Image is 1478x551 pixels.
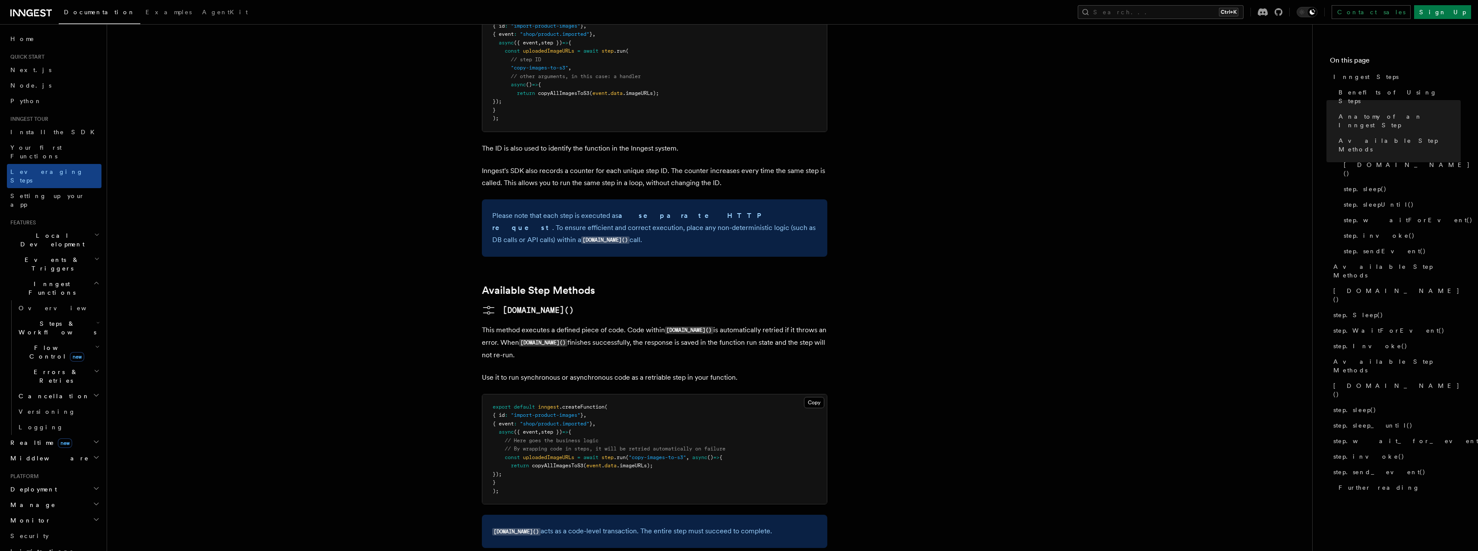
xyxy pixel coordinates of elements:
[7,300,101,435] div: Inngest Functions
[520,31,589,37] span: "shop/product.imported"
[1335,85,1461,109] a: Benefits of Using Steps
[1333,357,1461,375] span: Available Step Methods
[577,454,580,460] span: =
[568,429,571,435] span: {
[1340,212,1461,228] a: step.waitForEvent()
[7,482,101,497] button: Deployment
[1078,5,1244,19] button: Search...Ctrl+K
[7,78,101,93] a: Node.js
[505,23,508,29] span: :
[592,90,608,96] span: event
[583,463,586,469] span: (
[15,343,95,361] span: Flow Control
[568,40,571,46] span: {
[1219,8,1238,16] kbd: Ctrl+K
[532,82,538,88] span: =>
[1340,157,1461,181] a: [DOMAIN_NAME]()
[482,165,827,189] p: Inngest's SDK also records a counter for each unique step ID. The counter increases every time th...
[493,488,499,494] span: );
[1333,468,1426,476] span: step.send_event()
[583,48,598,54] span: await
[1335,109,1461,133] a: Anatomy of an Inngest Step
[538,404,559,410] span: inngest
[7,473,39,480] span: Platform
[514,31,517,37] span: :
[10,98,42,104] span: Python
[19,408,76,415] span: Versioning
[7,450,101,466] button: Middleware
[146,9,192,16] span: Examples
[7,255,94,273] span: Events & Triggers
[519,339,567,346] code: [DOMAIN_NAME]()
[10,66,51,73] span: Next.js
[804,397,824,408] button: Copy
[1340,197,1461,212] a: step.sleepUntil()
[580,412,583,418] span: }
[7,252,101,276] button: Events & Triggers
[1333,72,1399,81] span: Inngest Steps
[499,429,514,435] span: async
[482,324,827,361] p: This method executes a defined piece of code. Code within is automatically retried if it throws a...
[10,532,49,539] span: Security
[58,438,72,448] span: new
[1330,259,1461,283] a: Available Step Methods
[10,144,62,160] span: Your first Functions
[10,192,85,208] span: Setting up your app
[7,124,101,140] a: Install the SDK
[511,82,526,88] span: async
[589,421,592,427] span: }
[601,463,604,469] span: .
[629,454,686,460] span: "copy-images-to-s3"
[1333,452,1405,461] span: step.invoke()
[1330,55,1461,69] h4: On this page
[15,364,101,388] button: Errors & Retries
[541,40,562,46] span: step })
[7,219,36,226] span: Features
[511,412,580,418] span: "import-product-images"
[538,429,541,435] span: ,
[1339,136,1461,154] span: Available Step Methods
[1333,262,1461,280] span: Available Step Methods
[626,48,629,54] span: (
[15,319,96,337] span: Steps & Workflows
[7,276,101,300] button: Inngest Functions
[499,40,514,46] span: async
[1330,283,1461,307] a: [DOMAIN_NAME]()
[1340,228,1461,243] a: step.invoke()
[505,48,520,54] span: const
[1330,354,1461,378] a: Available Step Methods
[493,98,502,104] span: });
[482,372,827,384] p: Use it to run synchronous or asynchronous code as a retriable step in your function.
[608,90,611,96] span: .
[665,327,713,334] code: [DOMAIN_NAME]()
[15,368,94,385] span: Errors & Retries
[532,463,583,469] span: copyAllImagesToS3
[511,463,529,469] span: return
[10,168,83,184] span: Leveraging Steps
[1330,378,1461,402] a: [DOMAIN_NAME]()
[611,90,623,96] span: data
[70,352,84,362] span: new
[482,142,827,154] p: The ID is also used to identify the function in the Inngest system.
[492,211,767,232] strong: a separate HTTP request
[7,497,101,513] button: Manage
[503,304,574,316] pre: [DOMAIN_NAME]()
[7,116,48,123] span: Inngest tour
[1297,7,1317,17] button: Toggle dark mode
[7,438,72,447] span: Realtime
[493,421,514,427] span: { event
[589,90,592,96] span: (
[1330,433,1461,449] a: step.wait_for_event()
[197,3,253,23] a: AgentKit
[1330,418,1461,433] a: step.sleep_until()
[1330,307,1461,323] a: step.Sleep()
[493,479,496,485] span: }
[614,454,626,460] span: .run
[7,62,101,78] a: Next.js
[1344,161,1470,178] span: [DOMAIN_NAME]()
[7,188,101,212] a: Setting up your app
[59,3,140,24] a: Documentation
[538,82,541,88] span: {
[1333,421,1413,430] span: step.sleep_until()
[505,412,508,418] span: :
